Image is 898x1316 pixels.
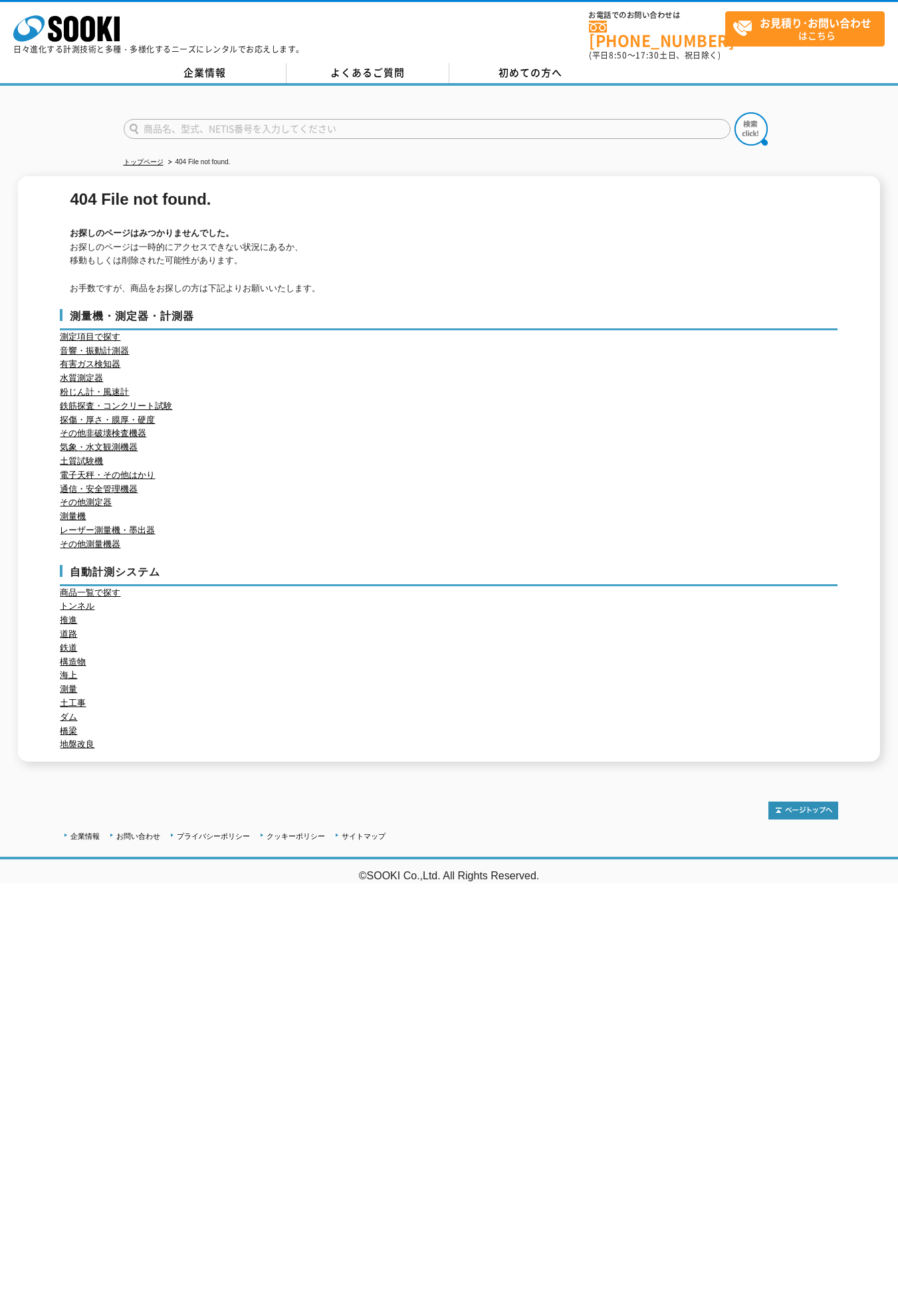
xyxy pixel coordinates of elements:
a: 粉じん計・風速計 [60,387,129,397]
a: その他非破壊検査機器 [60,428,146,438]
a: 有害ガス検知器 [60,359,120,369]
a: トップページ [124,158,164,165]
a: 水質測定器 [60,373,103,383]
a: 土質試験機 [60,456,103,466]
img: トップページへ [768,802,838,820]
a: [PHONE_NUMBER] [589,21,725,48]
a: プライバシーポリシー [177,832,250,840]
p: お探しのページは一時的にアクセスできない状況にあるか、 移動もしくは削除された可能性があります。 お手数ですが、商品をお探しの方は下記よりお願いいたします。 [70,241,831,296]
a: 道路 [60,629,77,639]
a: 測定項目で探す [60,332,120,342]
h3: 自動計測システム [60,565,838,586]
span: はこちら [732,12,884,45]
span: 初めての方へ [499,65,562,80]
a: 探傷・厚さ・膜厚・硬度 [60,415,155,425]
h3: 測量機・測定器・計測器 [60,309,838,330]
input: 商品名、型式、NETIS番号を入力してください [124,119,730,139]
a: 商品一覧で探す [60,588,120,598]
a: 海上 [60,670,77,680]
span: お電話でのお問い合わせは [589,11,725,19]
a: 土工事 [60,698,86,708]
a: レーザー測量機・墨出器 [60,525,155,535]
a: 企業情報 [124,63,286,83]
p: 日々進化する計測技術と多種・多様化するニーズにレンタルでお応えします。 [13,45,304,53]
a: その他測量機器 [60,539,120,549]
a: 橋梁 [60,726,77,736]
a: 電子天秤・その他はかり [60,470,155,480]
a: 鉄道 [60,643,77,653]
a: 推進 [60,615,77,625]
span: 17:30 [635,49,659,61]
a: お問い合わせ [116,832,160,840]
a: トンネル [60,601,94,611]
a: ダム [60,712,77,722]
span: (平日 ～ 土日、祝日除く) [589,49,721,61]
strong: お見積り･お問い合わせ [760,15,871,31]
span: 8:50 [609,49,627,61]
a: 企業情報 [70,832,100,840]
a: 鉄筋探査・コンクリート試験 [60,401,172,411]
a: 測量 [60,684,77,694]
a: 気象・水文観測機器 [60,442,138,452]
a: 構造物 [60,657,86,667]
a: 音響・振動計測器 [60,346,129,356]
a: 通信・安全管理機器 [60,484,138,494]
a: お見積り･お問い合わせはこちら [725,11,885,47]
a: クッキーポリシー [267,832,325,840]
a: 地盤改良 [60,739,94,749]
a: その他測定器 [60,497,112,507]
h1: 404 File not found. [70,193,831,207]
a: 測量機 [60,511,86,521]
li: 404 File not found. [166,156,231,169]
a: よくあるご質問 [286,63,449,83]
a: 初めての方へ [449,63,612,83]
img: btn_search.png [734,112,768,146]
h2: お探しのページはみつかりませんでした。 [70,227,831,241]
a: サイトマップ [342,832,386,840]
